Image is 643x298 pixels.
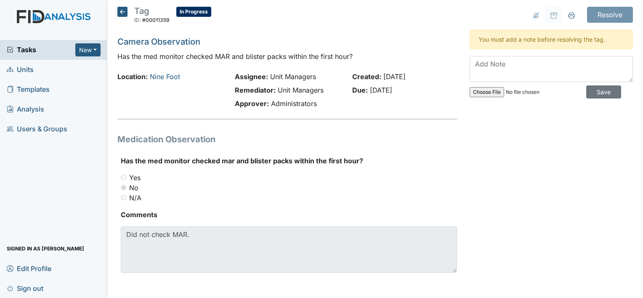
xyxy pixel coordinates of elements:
span: #00011359 [142,17,170,23]
strong: Comments [121,210,457,220]
button: New [75,43,101,56]
span: Units [7,63,34,76]
span: Tag [134,6,149,16]
span: Templates [7,83,50,96]
strong: Location: [117,72,148,81]
strong: Due: [352,86,368,94]
span: ID: [134,17,141,23]
label: Has the med monitor checked mar and blister packs within the first hour? [121,156,363,166]
strong: Remediator: [235,86,276,94]
span: In Progress [176,7,211,17]
input: N/A [121,195,126,200]
span: Administrators [271,99,317,108]
a: Camera Observation [117,37,200,47]
label: N/A [129,193,141,203]
textarea: Did not check MAR. [121,226,457,273]
span: Sign out [7,282,43,295]
span: Unit Managers [278,86,324,94]
span: Signed in as [PERSON_NAME] [7,242,84,255]
input: Yes [121,175,126,180]
span: Edit Profile [7,262,51,275]
p: Has the med monitor checked MAR and blister packs within the first hour? [117,51,457,61]
a: Tasks [7,45,75,55]
span: [DATE] [370,86,392,94]
strong: Assignee: [235,72,268,81]
h1: Medication Observation [117,133,457,146]
label: No [129,183,138,193]
div: You must add a note before resolving the tag. [470,29,633,49]
strong: Created: [352,72,381,81]
span: Analysis [7,103,44,116]
input: No [121,185,126,190]
strong: Approver: [235,99,269,108]
span: Users & Groups [7,122,67,136]
label: Yes [129,173,141,183]
input: Resolve [587,7,633,23]
span: Unit Managers [270,72,316,81]
a: Nine Foot [150,72,180,81]
span: [DATE] [383,72,406,81]
input: Save [586,85,621,98]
